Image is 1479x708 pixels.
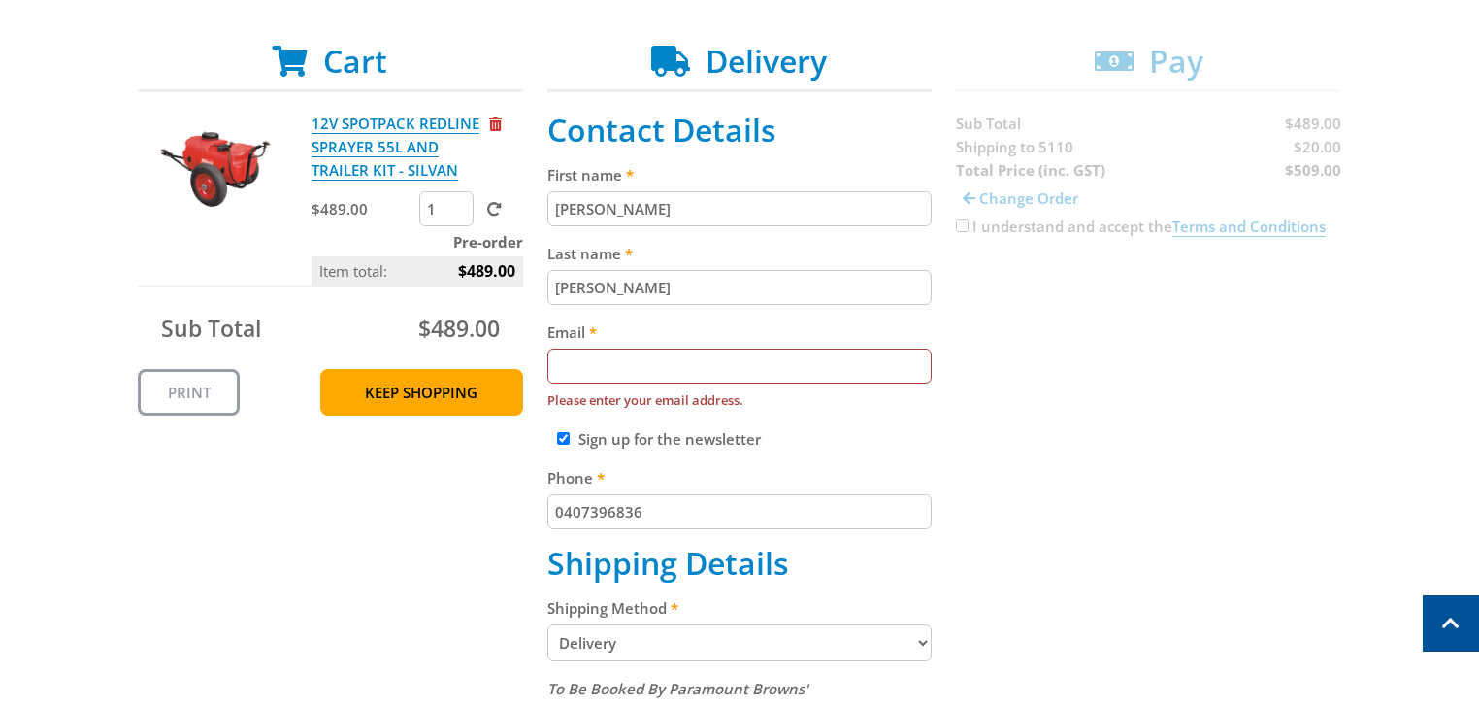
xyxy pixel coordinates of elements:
[547,112,933,149] h2: Contact Details
[547,545,933,582] h2: Shipping Details
[547,242,933,265] label: Last name
[138,369,240,416] a: Print
[320,369,523,416] a: Keep Shopping
[547,624,933,661] select: Please select a shipping method.
[578,429,761,449] label: Sign up for the newsletter
[547,191,933,226] input: Please enter your first name.
[547,494,933,529] input: Please enter your telephone number.
[547,388,933,412] label: Please enter your email address.
[418,313,500,344] span: $489.00
[547,349,933,384] input: Please enter your email address.
[156,112,273,228] img: 12V SPOTPACK REDLINE SPRAYER 55L AND TRAILER KIT - SILVAN
[312,197,415,220] p: $489.00
[323,40,387,82] span: Cart
[458,256,515,286] span: $489.00
[547,679,808,698] em: To Be Booked By Paramount Browns'
[547,466,933,489] label: Phone
[706,40,827,82] span: Delivery
[547,163,933,186] label: First name
[312,256,523,286] p: Item total:
[312,114,479,181] a: 12V SPOTPACK REDLINE SPRAYER 55L AND TRAILER KIT - SILVAN
[312,230,523,253] p: Pre-order
[547,596,933,620] label: Shipping Method
[489,114,502,133] a: Remove from cart
[547,320,933,344] label: Email
[161,313,261,344] span: Sub Total
[547,270,933,305] input: Please enter your last name.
